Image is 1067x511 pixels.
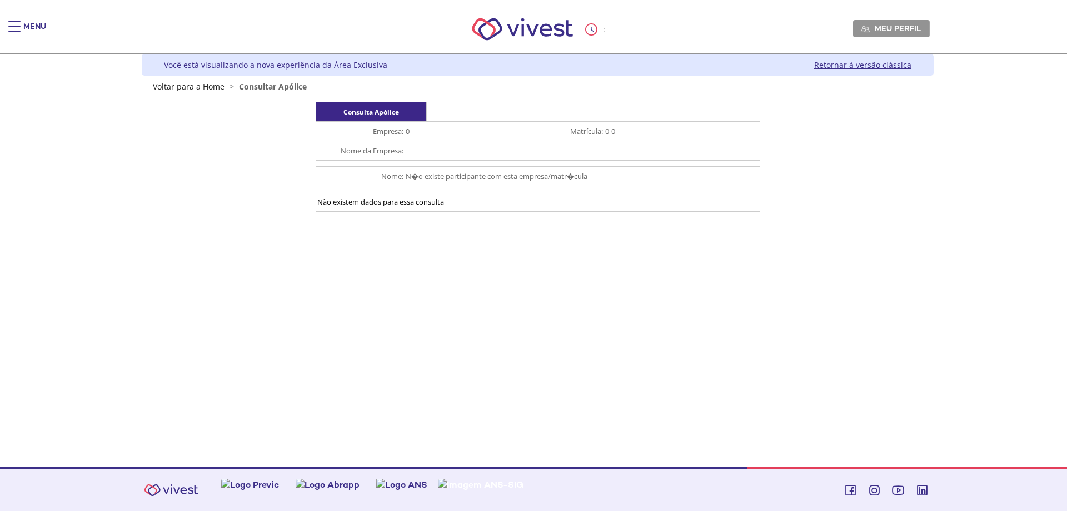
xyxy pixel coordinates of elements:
div: : [585,23,607,36]
td: Nome da Empresa: [316,141,405,161]
td: Nome: [316,167,405,186]
img: Logo ANS [376,479,427,490]
img: Vivest [460,6,586,53]
div: Vivest [133,54,934,467]
td: Não existem dados para essa consulta [316,192,760,212]
img: Logo Previc [221,479,279,490]
img: Vivest [138,478,205,503]
td: Empresa: [316,122,405,141]
section: FunCESP - Participante Consulta Apólice [208,102,868,217]
span: > [227,81,237,92]
div: Consulta Apólice [316,102,427,121]
div: Você está visualizando a nova experiência da Área Exclusiva [164,59,387,70]
img: Meu perfil [861,25,870,33]
td: Matrícula: [516,122,605,141]
a: Meu perfil [853,20,930,37]
td: 0 [405,122,516,141]
img: Imagem ANS-SIG [438,479,523,490]
div: Menu [23,21,46,43]
td: 0-0 [604,122,760,141]
span: Meu perfil [875,23,921,33]
a: Retornar à versão clássica [814,59,911,70]
img: Logo Abrapp [296,479,360,490]
span: Consultar Apólice [239,81,307,92]
td: N�o existe participante com esta empresa/matr�cula [405,167,760,186]
a: Voltar para a Home [153,81,225,92]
